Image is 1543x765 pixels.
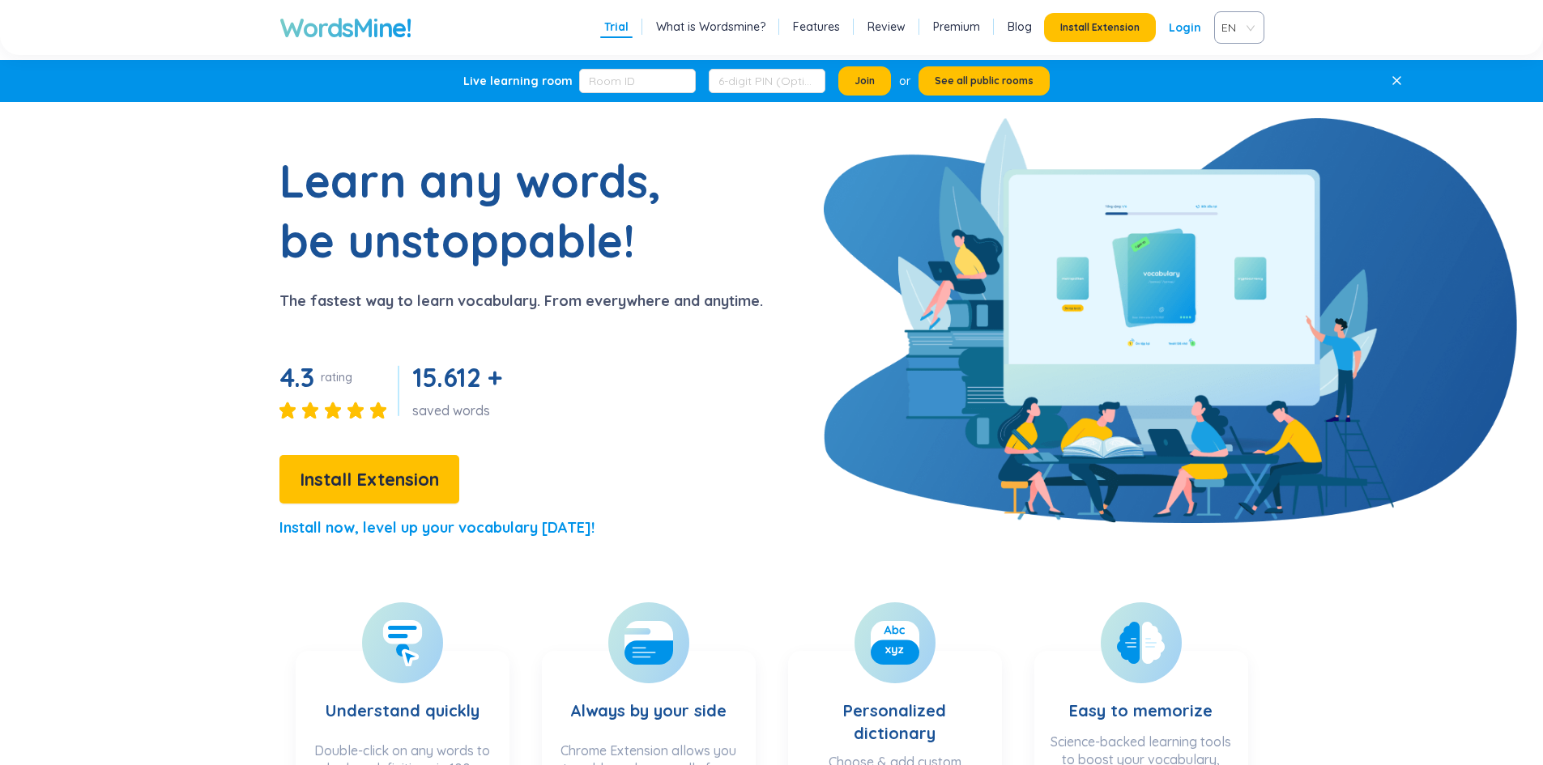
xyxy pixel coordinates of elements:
button: Join [838,66,891,96]
div: rating [321,369,352,385]
a: Premium [933,19,980,35]
a: Blog [1008,19,1032,35]
span: Install Extension [1060,21,1140,34]
span: 15.612 + [412,361,502,393]
input: 6-digit PIN (Optional) [709,69,825,93]
a: WordsMine! [279,11,411,44]
span: Install Extension [300,465,439,494]
button: See all public rooms [919,66,1050,96]
h1: Learn any words, be unstoppable! [279,151,684,270]
div: saved words [412,402,509,419]
a: Trial [604,19,629,35]
button: Install Extension [279,455,459,504]
div: Live learning room [463,73,573,89]
span: VIE [1221,15,1251,40]
h3: Easy to memorize [1069,667,1213,725]
button: Install Extension [1044,13,1156,42]
div: or [899,72,910,90]
h3: Understand quickly [326,667,480,733]
span: See all public rooms [935,74,1034,87]
a: What is Wordsmine? [656,19,765,35]
a: Review [867,19,906,35]
a: Login [1169,13,1201,42]
span: 4.3 [279,361,314,393]
input: Room ID [579,69,696,93]
span: Join [855,74,875,87]
a: Install Extension [279,473,459,489]
h3: Always by your side [570,667,727,733]
h3: Personalized dictionary [804,667,986,745]
a: Features [793,19,840,35]
p: The fastest way to learn vocabulary. From everywhere and anytime. [279,290,763,312]
p: Install now, level up your vocabulary [DATE]! [279,516,595,539]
